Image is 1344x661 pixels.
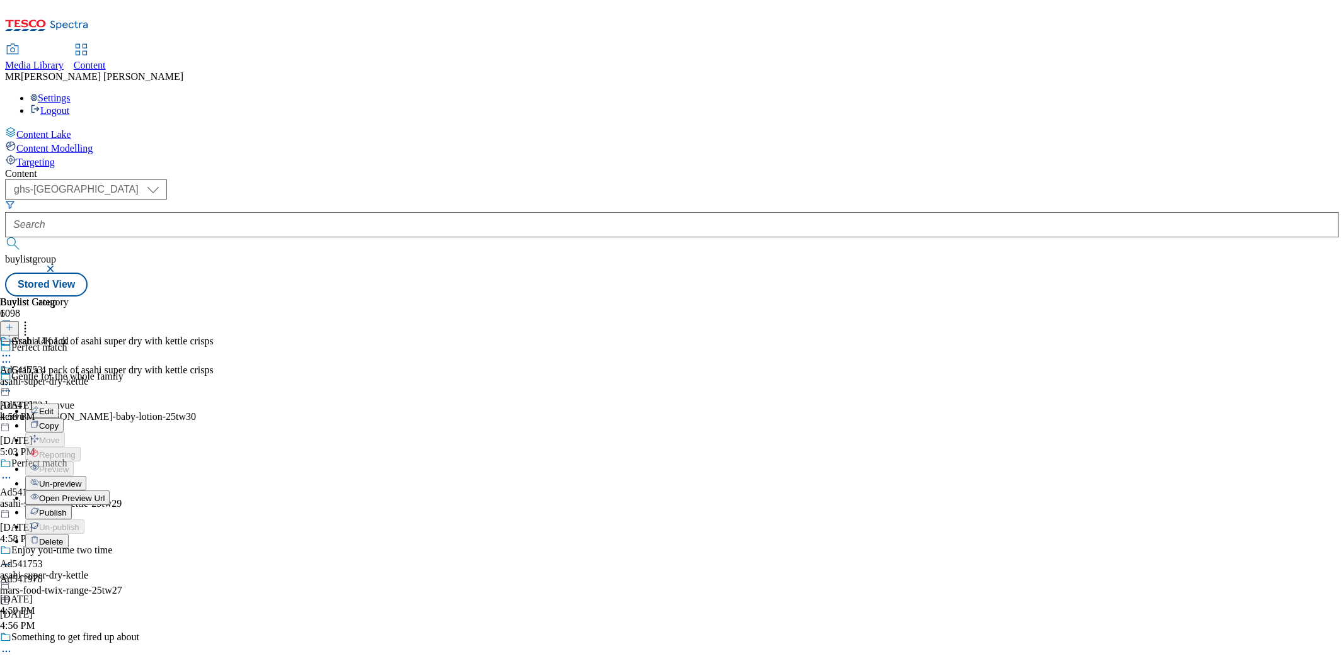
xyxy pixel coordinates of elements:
[11,336,69,347] div: Asahi UK Ltd
[16,157,55,167] span: Targeting
[30,105,69,116] a: Logout
[25,418,64,432] button: Copy
[39,450,76,460] span: Reporting
[5,273,88,297] button: Stored View
[39,436,60,445] span: Move
[16,129,71,140] span: Content Lake
[21,71,183,82] span: [PERSON_NAME] [PERSON_NAME]
[39,508,67,517] span: Publish
[25,447,81,461] button: Reporting
[39,523,79,532] span: Un-publish
[5,154,1339,168] a: Targeting
[5,212,1339,237] input: Search
[25,490,110,505] button: Open Preview Url
[5,200,15,210] svg: Search Filters
[25,534,69,548] button: Delete
[5,45,64,71] a: Media Library
[25,476,86,490] button: Un-preview
[11,364,214,376] div: Grab a 4 pack of asahi super dry with kettle crisps
[5,71,21,82] span: MR
[25,461,74,476] button: Preview
[25,505,72,519] button: Publish
[30,93,71,103] a: Settings
[39,421,59,431] span: Copy
[5,140,1339,154] a: Content Modelling
[16,143,93,154] span: Content Modelling
[5,254,56,264] span: buylistgroup
[39,494,105,503] span: Open Preview Url
[11,336,214,347] div: Grab a 4 pack of asahi super dry with kettle crisps
[39,537,64,546] span: Delete
[25,432,65,447] button: Move
[39,479,81,489] span: Un-preview
[25,519,84,534] button: Un-publish
[5,127,1339,140] a: Content Lake
[5,60,64,71] span: Media Library
[5,168,1339,179] div: Content
[74,45,106,71] a: Content
[11,631,139,643] div: Something to get fired up about
[39,465,69,474] span: Preview
[74,60,106,71] span: Content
